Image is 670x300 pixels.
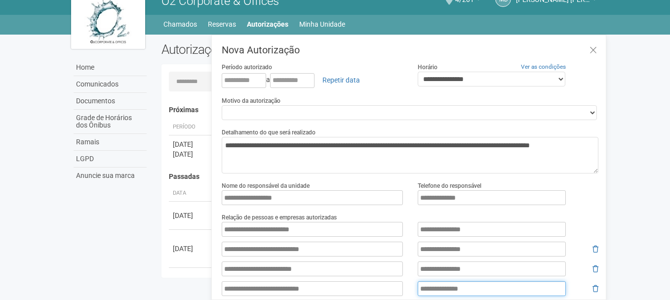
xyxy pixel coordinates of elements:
div: [DATE] [173,149,209,159]
label: Nome do responsável da unidade [222,181,310,190]
a: Documentos [74,93,147,110]
div: a [222,72,403,88]
a: Chamados [163,17,197,31]
i: Remover [592,246,598,253]
a: LGPD [74,151,147,168]
div: [DATE] [173,244,209,254]
a: Minha Unidade [299,17,345,31]
i: Remover [592,265,598,272]
h3: Nova Autorização [222,45,598,55]
a: Grade de Horários dos Ônibus [74,110,147,134]
a: Ramais [74,134,147,151]
a: Repetir data [316,72,366,88]
th: Data [169,185,213,202]
i: Remover [592,285,598,292]
div: [DATE] [173,211,209,220]
a: Autorizações [247,17,288,31]
h2: Autorizações [161,42,373,57]
label: Período autorizado [222,63,272,72]
a: Anuncie sua marca [74,168,147,184]
label: Detalhamento do que será realizado [222,128,315,137]
a: Ver as condições [521,63,566,70]
label: Relação de pessoas e empresas autorizadas [222,213,337,222]
label: Horário [418,63,437,72]
a: Home [74,59,147,76]
label: Motivo da autorização [222,96,280,105]
div: [DATE] [173,139,209,149]
th: Período [169,119,213,135]
a: Reservas [208,17,236,31]
h4: Próximas [169,106,592,114]
h4: Passadas [169,173,592,180]
label: Telefone do responsável [418,181,481,190]
a: Comunicados [74,76,147,93]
